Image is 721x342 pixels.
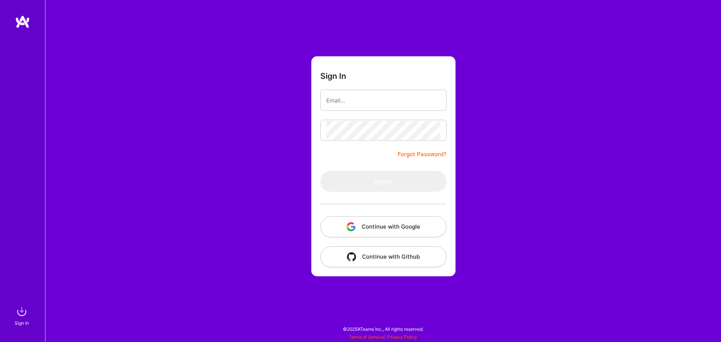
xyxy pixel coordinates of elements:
[349,334,384,340] a: Terms of Service
[347,222,356,231] img: icon
[15,15,30,29] img: logo
[347,252,356,261] img: icon
[15,319,29,327] div: Sign In
[320,246,446,267] button: Continue with Github
[349,334,417,340] span: |
[320,171,446,192] button: Sign In
[387,334,417,340] a: Privacy Policy
[14,304,29,319] img: sign in
[320,216,446,237] button: Continue with Google
[45,319,721,338] div: © 2025 ATeams Inc., All rights reserved.
[398,150,446,159] a: Forgot Password?
[326,91,440,110] input: Email...
[320,71,346,81] h3: Sign In
[16,304,29,327] a: sign inSign In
